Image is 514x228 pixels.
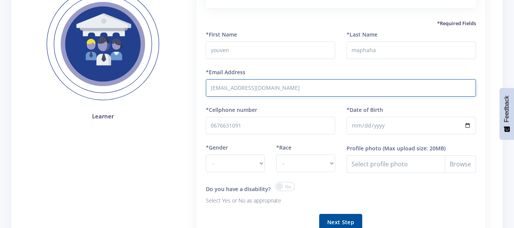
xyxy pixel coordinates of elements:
label: *Race [276,143,291,151]
input: First Name [206,41,335,59]
input: Last Name [347,41,476,59]
input: Email Address [206,79,476,97]
label: Profile photo [347,144,381,152]
p: Select Yes or No as appropriate [206,196,335,205]
span: Feedback [503,96,510,122]
label: *Gender [206,143,228,151]
h4: Learner [35,112,171,121]
button: Feedback - Show survey [500,88,514,140]
input: Number with no spaces [206,117,335,134]
label: *Date of Birth [347,106,383,114]
label: Do you have a disability? [206,185,271,193]
label: *First Name [206,30,237,38]
label: *Cellphone number [206,106,257,114]
h5: *Required Fields [206,20,476,27]
label: (Max upload size: 20MB) [383,144,446,152]
label: *Last Name [347,30,377,38]
label: *Email Address [206,68,245,76]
